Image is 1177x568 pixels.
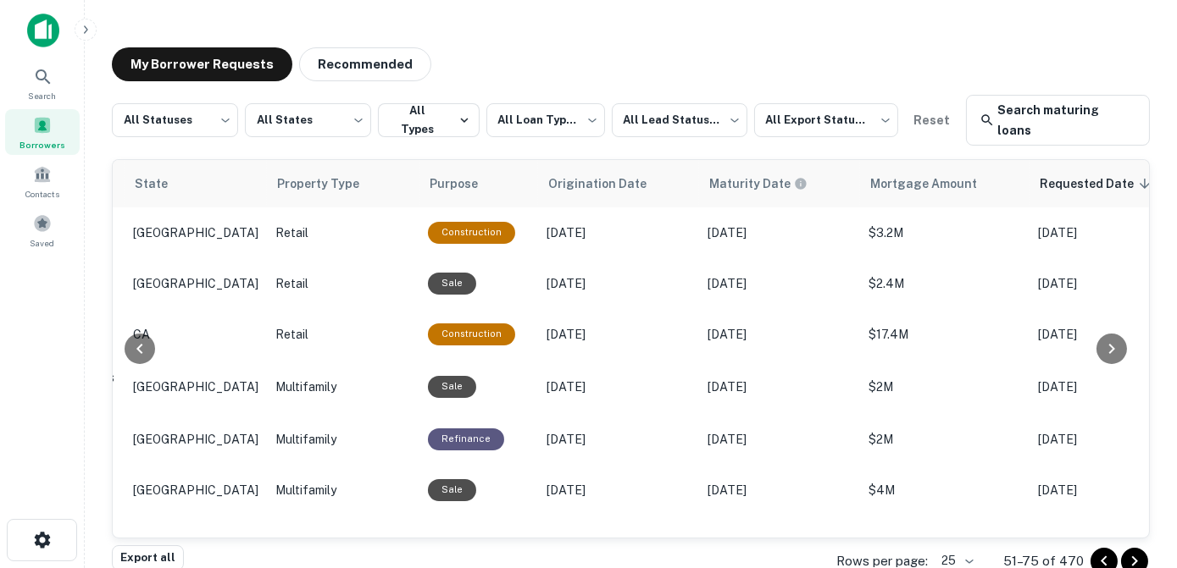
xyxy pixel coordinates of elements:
[547,223,691,242] p: [DATE]
[27,14,59,47] img: capitalize-icon.png
[428,479,476,500] div: Sale
[709,174,808,193] div: Maturity dates displayed may be estimated. Please contact the lender for the most accurate maturi...
[547,274,691,293] p: [DATE]
[869,430,1021,449] p: $2M
[708,223,852,242] p: [DATE]
[19,138,65,152] span: Borrowers
[275,223,411,242] p: Retail
[869,325,1021,344] p: $17.4M
[1040,174,1156,194] span: Requested Date
[245,98,371,142] div: All States
[133,378,258,396] p: [GEOGRAPHIC_DATA]
[428,376,476,397] div: Sale
[267,160,419,207] th: Property Type
[112,47,292,81] button: My Borrower Requests
[5,158,80,204] a: Contacts
[5,109,80,155] a: Borrowers
[5,60,80,106] a: Search
[548,174,669,194] span: Origination Date
[708,325,852,344] p: [DATE]
[699,160,860,207] th: Maturity dates displayed may be estimated. Please contact the lender for the most accurate maturi...
[428,222,515,243] div: This loan purpose was for construction
[486,98,605,142] div: All Loan Types
[708,378,852,396] p: [DATE]
[430,174,500,194] span: Purpose
[708,430,852,449] p: [DATE]
[133,430,258,449] p: [GEOGRAPHIC_DATA]
[870,174,999,194] span: Mortgage Amount
[708,481,852,499] p: [DATE]
[547,378,691,396] p: [DATE]
[133,481,258,499] p: [GEOGRAPHIC_DATA]
[275,378,411,396] p: Multifamily
[538,160,699,207] th: Origination Date
[612,98,747,142] div: All Lead Statuses
[275,325,411,344] p: Retail
[709,174,830,193] span: Maturity dates displayed may be estimated. Please contact the lender for the most accurate maturi...
[133,274,258,293] p: [GEOGRAPHIC_DATA]
[378,103,479,137] button: All Types
[112,98,238,142] div: All Statuses
[869,274,1021,293] p: $2.4M
[428,323,515,345] div: This loan purpose was for construction
[428,428,504,449] div: This loan purpose was for refinancing
[905,103,959,137] button: Reset
[708,274,852,293] p: [DATE]
[547,481,691,499] p: [DATE]
[125,160,267,207] th: State
[547,325,691,344] p: [DATE]
[419,160,538,207] th: Purpose
[275,481,411,499] p: Multifamily
[1092,433,1177,514] iframe: Chat Widget
[869,223,1021,242] p: $3.2M
[277,174,381,194] span: Property Type
[5,207,80,253] a: Saved
[299,47,431,81] button: Recommended
[547,430,691,449] p: [DATE]
[133,325,258,344] p: CA
[966,95,1150,146] a: Search maturing loans
[860,160,1030,207] th: Mortgage Amount
[31,236,55,250] span: Saved
[133,223,258,242] p: [GEOGRAPHIC_DATA]
[135,174,190,194] span: State
[709,174,791,193] h6: Maturity Date
[25,187,59,201] span: Contacts
[29,89,57,102] span: Search
[275,274,411,293] p: Retail
[275,430,411,449] p: Multifamily
[869,481,1021,499] p: $4M
[428,273,476,294] div: Sale
[754,98,898,142] div: All Export Statuses
[869,378,1021,396] p: $2M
